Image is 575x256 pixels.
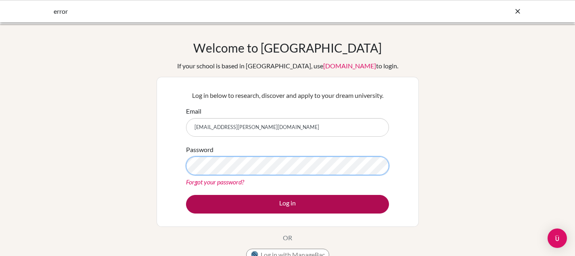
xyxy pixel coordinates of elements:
[548,228,567,248] div: Open Intercom Messenger
[54,6,401,16] div: error
[186,91,389,100] p: Log in below to research, discover and apply to your dream university.
[323,62,376,70] a: [DOMAIN_NAME]
[186,106,201,116] label: Email
[186,145,213,154] label: Password
[193,40,382,55] h1: Welcome to [GEOGRAPHIC_DATA]
[283,233,292,243] p: OR
[186,195,389,214] button: Log in
[186,178,244,186] a: Forgot your password?
[177,61,398,71] div: If your school is based in [GEOGRAPHIC_DATA], use to login.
